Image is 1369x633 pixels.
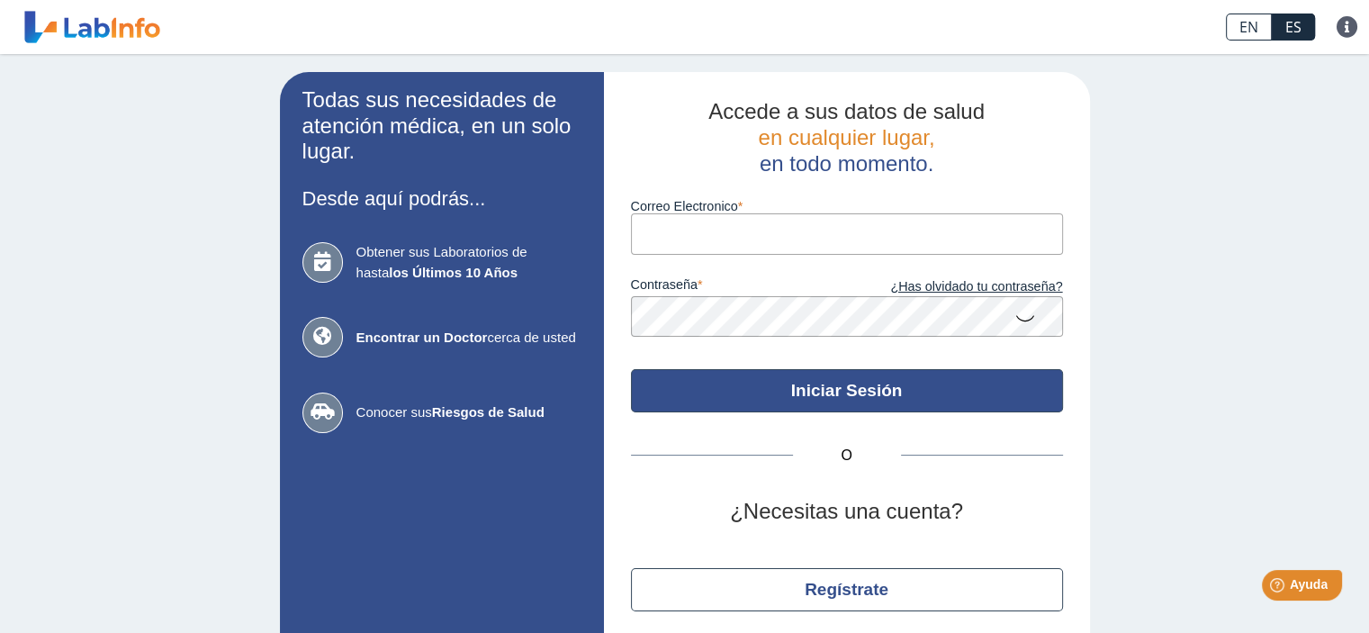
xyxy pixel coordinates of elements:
[847,277,1063,297] a: ¿Has olvidado tu contraseña?
[1272,14,1315,41] a: ES
[389,265,518,280] b: los Últimos 10 Años
[631,199,1063,213] label: Correo Electronico
[356,402,581,423] span: Conocer sus
[356,330,488,345] b: Encontrar un Doctor
[631,369,1063,412] button: Iniciar Sesión
[631,277,847,297] label: contraseña
[356,242,581,283] span: Obtener sus Laboratorios de hasta
[302,87,581,165] h2: Todas sus necesidades de atención médica, en un solo lugar.
[708,99,985,123] span: Accede a sus datos de salud
[1226,14,1272,41] a: EN
[760,151,933,176] span: en todo momento.
[302,187,581,210] h3: Desde aquí podrás...
[758,125,934,149] span: en cualquier lugar,
[1209,563,1349,613] iframe: Help widget launcher
[793,445,901,466] span: O
[631,499,1063,525] h2: ¿Necesitas una cuenta?
[356,328,581,348] span: cerca de usted
[432,404,545,420] b: Riesgos de Salud
[631,568,1063,611] button: Regístrate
